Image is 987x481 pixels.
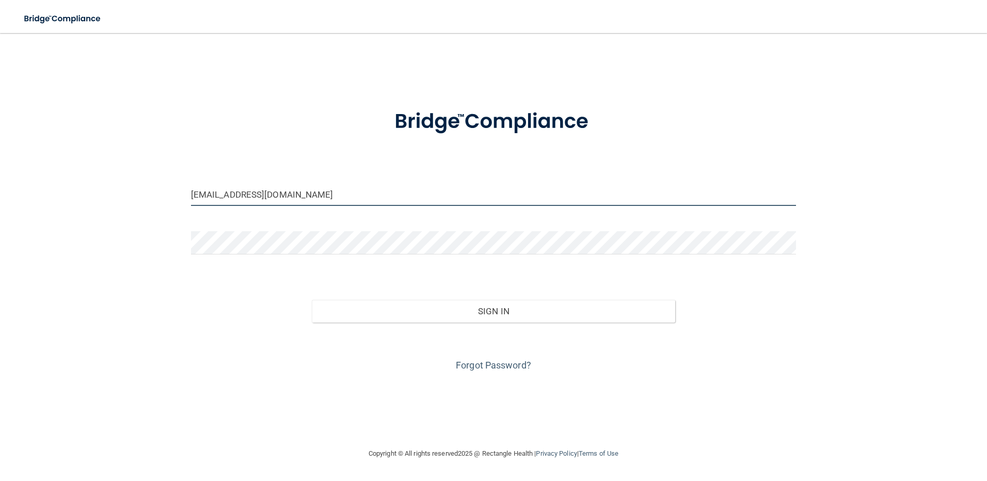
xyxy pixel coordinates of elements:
[536,450,577,457] a: Privacy Policy
[456,360,531,371] a: Forgot Password?
[373,95,614,149] img: bridge_compliance_login_screen.278c3ca4.svg
[15,8,110,29] img: bridge_compliance_login_screen.278c3ca4.svg
[191,183,797,206] input: Email
[579,450,618,457] a: Terms of Use
[305,437,682,470] div: Copyright © All rights reserved 2025 @ Rectangle Health | |
[312,300,675,323] button: Sign In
